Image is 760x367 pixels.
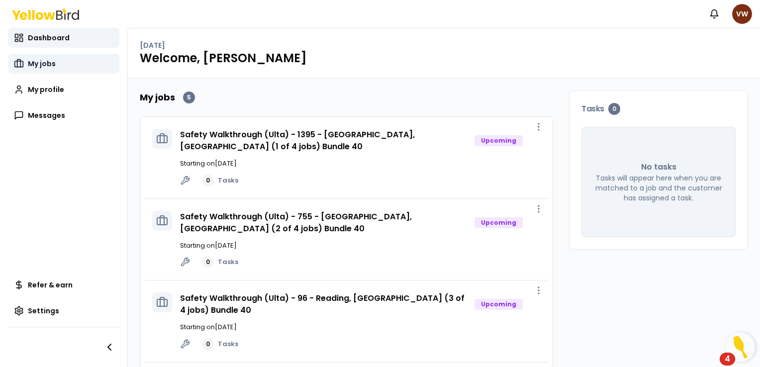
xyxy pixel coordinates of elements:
a: Safety Walkthrough (Ulta) - 96 - Reading, [GEOGRAPHIC_DATA] (3 of 4 jobs) Bundle 40 [180,292,465,316]
a: Refer & earn [8,275,119,295]
a: 0Tasks [202,338,238,350]
div: 0 [608,103,620,115]
span: Refer & earn [28,280,73,290]
h3: Tasks [581,103,736,115]
div: 0 [202,338,214,350]
a: My jobs [8,54,119,74]
span: Dashboard [28,33,70,43]
a: Messages [8,105,119,125]
a: 0Tasks [202,256,238,268]
span: Settings [28,306,59,316]
span: My jobs [28,59,56,69]
span: VW [732,4,752,24]
p: Tasks will appear here when you are matched to a job and the customer has assigned a task. [594,173,723,203]
a: My profile [8,80,119,99]
p: Starting on [DATE] [180,241,541,251]
span: My profile [28,85,64,94]
div: 5 [183,92,195,103]
div: Upcoming [475,299,523,310]
a: Settings [8,301,119,321]
h1: Welcome, [PERSON_NAME] [140,50,748,66]
p: [DATE] [140,40,165,50]
div: Upcoming [475,217,523,228]
button: Open Resource Center, 4 new notifications [725,332,755,362]
span: Messages [28,110,65,120]
p: Starting on [DATE] [180,159,541,169]
div: 0 [202,256,214,268]
a: Safety Walkthrough (Ulta) - 1395 - [GEOGRAPHIC_DATA], [GEOGRAPHIC_DATA] (1 of 4 jobs) Bundle 40 [180,129,415,152]
h2: My jobs [140,91,175,104]
a: 0Tasks [202,175,238,186]
div: 0 [202,175,214,186]
a: Dashboard [8,28,119,48]
a: Safety Walkthrough (Ulta) - 755 - [GEOGRAPHIC_DATA], [GEOGRAPHIC_DATA] (2 of 4 jobs) Bundle 40 [180,211,412,234]
p: Starting on [DATE] [180,322,541,332]
div: Upcoming [475,135,523,146]
p: No tasks [641,161,676,173]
